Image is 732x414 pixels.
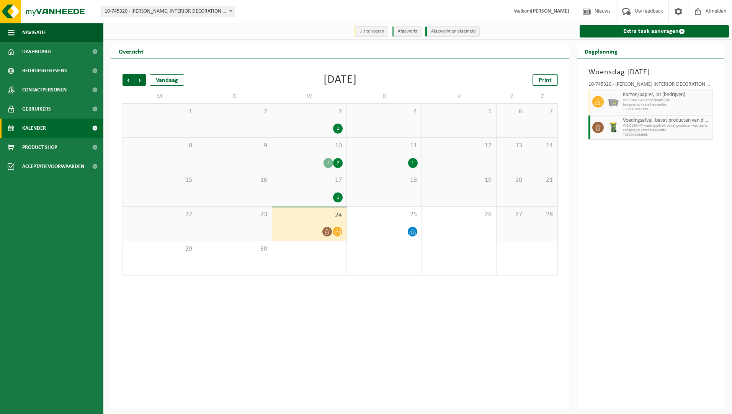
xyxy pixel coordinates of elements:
[608,122,619,133] img: WB-0140-HPE-GN-50
[497,90,527,103] td: Z
[623,98,711,103] span: WB-2500-GA karton/papier, los
[531,210,554,219] span: 28
[580,25,729,37] a: Extra taak aanvragen
[201,245,268,253] span: 30
[22,61,67,80] span: Bedrijfsgegevens
[123,74,134,86] span: Vorige
[22,23,46,42] span: Navigatie
[201,176,268,184] span: 16
[577,44,625,59] h2: Dagplanning
[623,124,711,128] span: WB-0140-HP voedingsafval, bevat producten van dierlijke oors
[588,82,713,90] div: 10-745320 - [PERSON_NAME] INTERIOR DECORATION NV - MARKE
[426,108,492,116] span: 5
[22,157,84,176] span: Acceptatievoorwaarden
[531,8,569,14] strong: [PERSON_NAME]
[324,74,357,86] div: [DATE]
[333,192,343,202] div: 1
[500,108,523,116] span: 6
[101,6,235,17] span: 10-745320 - DE COENE INTERIOR DECORATION NV - MARKE
[333,124,343,134] div: 1
[272,90,347,103] td: W
[426,210,492,219] span: 26
[354,26,388,37] li: Uit te voeren
[150,74,184,86] div: Vandaag
[127,142,193,150] span: 8
[531,108,554,116] span: 7
[588,67,713,78] h3: Woensdag [DATE]
[623,128,711,133] span: Lediging op vaste frequentie
[276,211,343,220] span: 24
[22,99,51,119] span: Gebruikers
[351,108,417,116] span: 4
[422,90,497,103] td: V
[276,108,343,116] span: 3
[623,103,711,107] span: Lediging op vaste frequentie
[351,176,417,184] span: 18
[22,80,67,99] span: Contactpersonen
[623,133,711,137] span: T250002064565
[500,142,523,150] span: 13
[623,117,711,124] span: Voedingsafval, bevat producten van dierlijke oorsprong, onverpakt, categorie 3
[127,176,193,184] span: 15
[425,26,480,37] li: Afgewerkt en afgemeld
[333,158,343,168] div: 2
[623,107,711,112] span: T250002082390
[539,77,552,83] span: Print
[531,142,554,150] span: 14
[197,90,272,103] td: D
[276,142,343,150] span: 10
[392,26,422,37] li: Afgewerkt
[276,176,343,184] span: 17
[608,96,619,108] img: WB-2500-GAL-GY-01
[351,142,417,150] span: 11
[527,90,558,103] td: Z
[623,92,711,98] span: Karton/papier, los (bedrijven)
[201,108,268,116] span: 2
[351,210,417,219] span: 25
[500,176,523,184] span: 20
[123,90,197,103] td: M
[111,44,151,59] h2: Overzicht
[347,90,422,103] td: D
[22,42,51,61] span: Dashboard
[22,138,57,157] span: Product Shop
[127,108,193,116] span: 1
[426,142,492,150] span: 12
[22,119,46,138] span: Kalender
[533,74,558,86] a: Print
[201,210,268,219] span: 23
[4,397,128,414] iframe: chat widget
[201,142,268,150] span: 9
[127,210,193,219] span: 22
[426,176,492,184] span: 19
[531,176,554,184] span: 21
[127,245,193,253] span: 29
[408,158,418,168] div: 1
[134,74,146,86] span: Volgende
[500,210,523,219] span: 27
[324,158,333,168] div: 2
